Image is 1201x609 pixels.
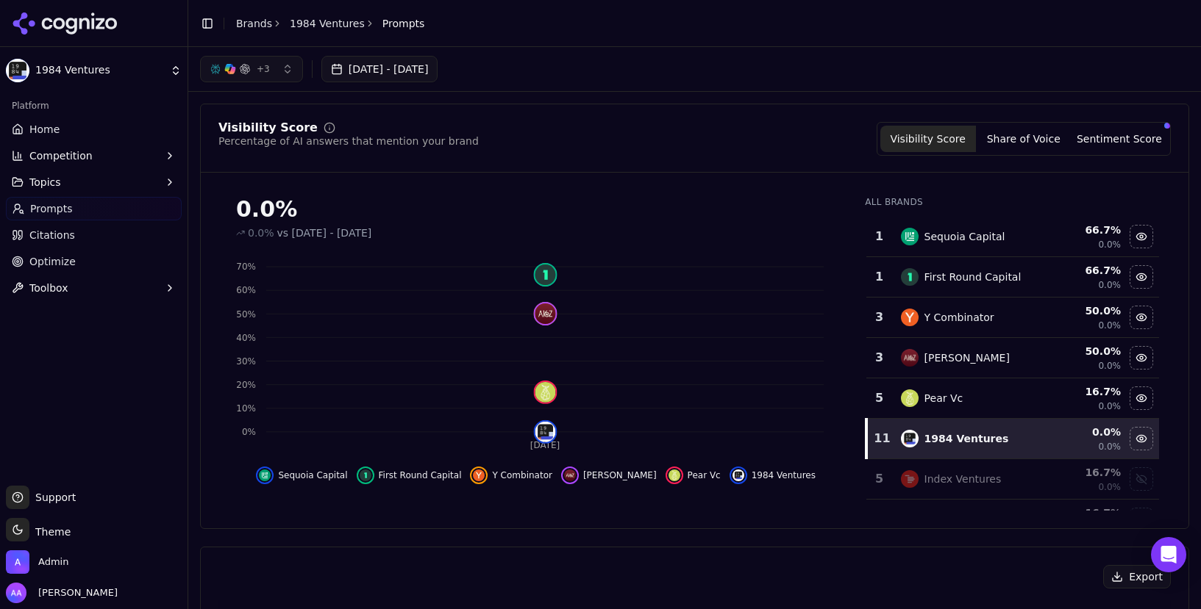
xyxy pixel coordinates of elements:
[38,555,68,569] span: Admin
[535,264,555,285] img: first round capital
[880,126,976,152] button: Visibility Score
[236,309,256,320] tspan: 50%
[1098,360,1121,372] span: 0.0%
[1046,425,1121,439] div: 0.0 %
[29,281,68,295] span: Toolbox
[218,122,318,134] div: Visibility Score
[379,469,462,481] span: First Round Capital
[1130,467,1153,491] button: Show index ventures data
[901,389,919,407] img: pear vc
[1046,344,1121,358] div: 50.0 %
[6,170,182,194] button: Topics
[872,349,885,367] div: 3
[865,196,1159,208] div: All Brands
[901,430,919,447] img: 1984 ventures
[733,469,744,481] img: 1984 ventures
[29,526,71,538] span: Theme
[564,469,576,481] img: andreessen horowitz
[901,228,919,245] img: sequoia capital
[924,229,1005,244] div: Sequoia Capital
[357,466,462,484] button: Hide first round capital data
[29,228,75,242] span: Citations
[901,268,919,286] img: first round capital
[1098,481,1121,493] span: 0.0%
[290,16,365,31] a: 1984 Ventures
[321,56,438,82] button: [DATE] - [DATE]
[236,380,256,390] tspan: 20%
[872,309,885,326] div: 3
[976,126,1072,152] button: Share of Voice
[872,470,885,488] div: 5
[1130,346,1153,370] button: Hide andreessen horowitz data
[277,226,372,240] span: vs [DATE] - [DATE]
[256,466,347,484] button: Hide sequoia capital data
[730,466,816,484] button: Hide 1984 ventures data
[470,466,552,484] button: Hide y combinator data
[30,201,73,216] span: Prompts
[382,16,425,31] span: Prompts
[866,338,1159,378] tr: 3andreessen horowitz[PERSON_NAME]50.0%0.0%Hide andreessen horowitz data
[360,469,371,481] img: first round capital
[32,586,118,599] span: [PERSON_NAME]
[236,403,256,414] tspan: 10%
[236,16,424,31] nav: breadcrumb
[6,223,182,247] a: Citations
[257,63,270,75] span: + 3
[6,94,182,118] div: Platform
[530,440,560,450] tspan: [DATE]
[866,459,1159,500] tr: 5index venturesIndex Ventures16.7%0.0%Show index ventures data
[236,18,272,29] a: Brands
[1098,441,1121,453] span: 0.0%
[866,298,1159,338] tr: 3y combinatorY Combinator50.0%0.0%Hide y combinator data
[866,257,1159,298] tr: 1first round capitalFirst Round Capital66.7%0.0%Hide first round capital data
[29,490,76,505] span: Support
[866,217,1159,257] tr: 1sequoia capitalSequoia Capital66.7%0.0%Hide sequoia capital data
[901,470,919,488] img: index ventures
[1046,384,1121,399] div: 16.7 %
[666,466,721,484] button: Hide pear vc data
[924,431,1009,446] div: 1984 Ventures
[866,500,1159,540] tr: 16.7%Show sv angel data
[1046,505,1121,520] div: 16.7 %
[6,276,182,300] button: Toolbox
[872,389,885,407] div: 5
[901,309,919,326] img: y combinator
[492,469,552,481] span: Y Combinator
[1103,565,1171,588] button: Export
[924,472,1002,486] div: Index Ventures
[1098,400,1121,412] span: 0.0%
[1130,427,1153,450] button: Hide 1984 ventures data
[752,469,816,481] span: 1984 Ventures
[1130,265,1153,289] button: Hide first round capital data
[583,469,657,481] span: [PERSON_NAME]
[6,118,182,141] a: Home
[1130,386,1153,410] button: Hide pear vc data
[535,382,555,403] img: pear vc
[669,469,680,481] img: pear vc
[6,550,68,574] button: Open organization switcher
[688,469,721,481] span: Pear Vc
[1046,465,1121,480] div: 16.7 %
[1130,306,1153,329] button: Hide y combinator data
[218,134,479,148] div: Percentage of AI answers that mention your brand
[6,197,182,220] a: Prompts
[1046,263,1121,278] div: 66.7 %
[535,422,555,442] img: 1984 ventures
[924,270,1022,284] div: First Round Capital
[1098,320,1121,331] span: 0.0%
[1046,223,1121,237] div: 66.7 %
[872,268,885,286] div: 1
[6,583,26,603] img: Alp Aysan
[473,469,485,481] img: y combinator
[29,254,76,269] span: Optimize
[1072,126,1167,152] button: Sentiment Score
[236,333,256,343] tspan: 40%
[866,419,1159,459] tr: 111984 ventures1984 Ventures0.0%0.0%Hide 1984 ventures data
[236,356,256,367] tspan: 30%
[535,303,555,324] img: andreessen horowitz
[242,427,256,437] tspan: 0%
[1130,508,1153,531] button: Show sv angel data
[248,226,274,240] span: 0.0%
[278,469,347,481] span: Sequoia Capital
[236,285,256,295] tspan: 60%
